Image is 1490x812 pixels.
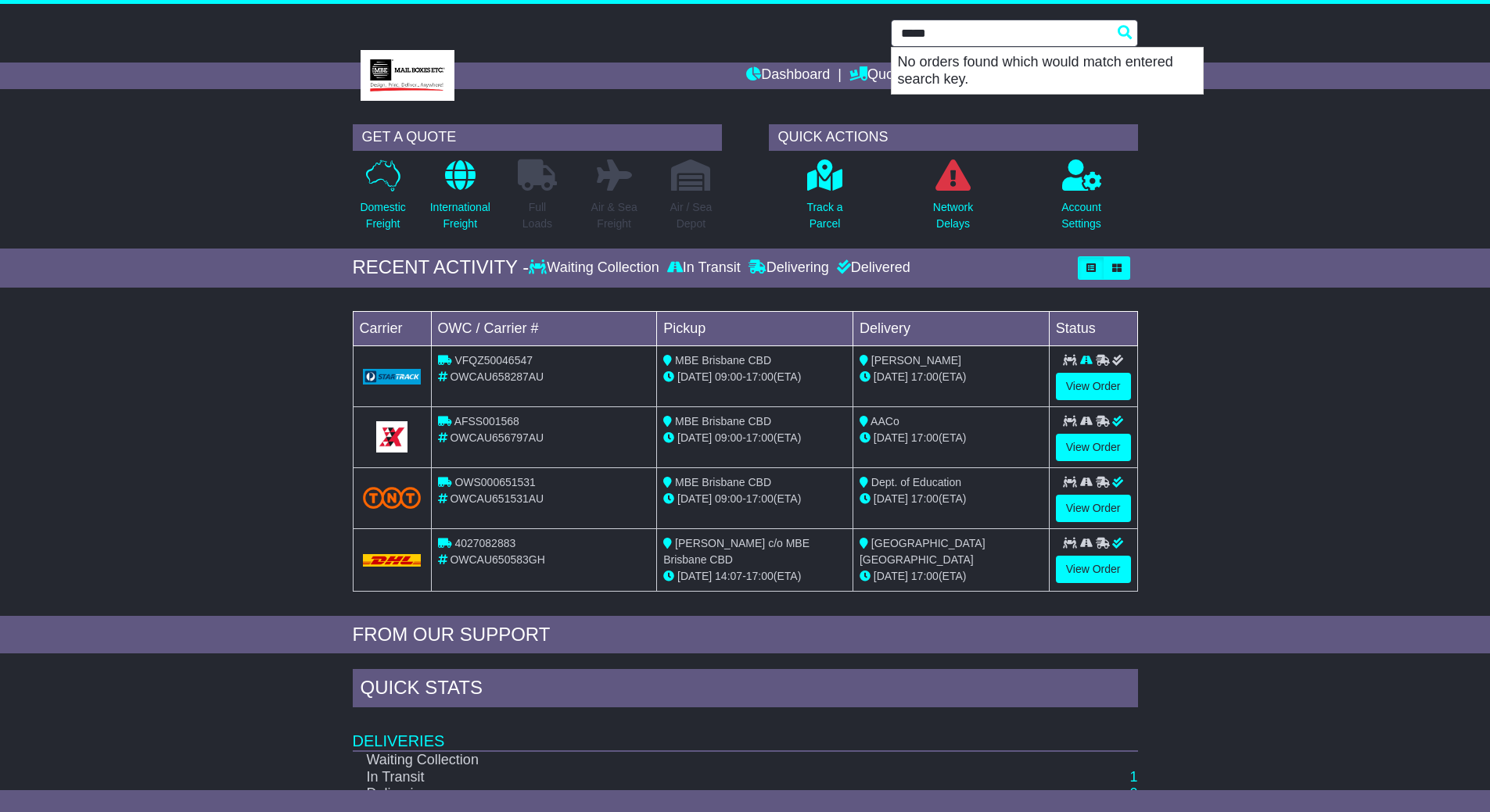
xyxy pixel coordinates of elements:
span: MBE Brisbane CBD [675,354,771,367]
a: 1 [1129,769,1137,785]
span: 17:00 [746,570,774,582]
p: Air & Sea Freight [591,199,637,232]
span: [DATE] [874,370,908,383]
span: [DATE] [677,492,712,505]
td: Delivery [853,311,1049,345]
div: (ETA) [860,491,1043,507]
span: 09:00 [715,370,742,383]
span: AFSS001568 [454,415,519,427]
a: View Order [1056,434,1131,461]
div: Delivered [833,259,910,277]
span: [PERSON_NAME] c/o MBE Brisbane CBD [663,537,810,566]
span: OWCAU651531AU [450,492,544,505]
a: AccountSettings [1061,159,1102,241]
img: MBE Brisbane CBD [361,50,454,101]
span: MBE Brisbane CBD [675,476,771,488]
td: Delivering [353,785,962,803]
div: - (ETA) [663,430,846,446]
div: QUICK ACTIONS [769,124,1138,151]
div: GET A QUOTE [353,124,722,151]
a: InternationalFreight [429,159,491,241]
a: View Order [1056,495,1131,522]
a: DomesticFreight [359,159,406,241]
div: (ETA) [860,568,1043,585]
span: [DATE] [677,570,712,582]
img: DHL.png [363,554,422,567]
span: 17:00 [911,370,939,383]
div: (ETA) [860,430,1043,446]
span: OWCAU658287AU [450,370,544,383]
span: [PERSON_NAME] [871,354,961,367]
span: [DATE] [874,431,908,444]
td: In Transit [353,769,962,786]
div: (ETA) [860,369,1043,385]
td: Pickup [657,311,853,345]
p: No orders found which would match entered search key. [892,48,1203,94]
span: 17:00 [746,370,774,383]
span: [DATE] [874,570,908,582]
span: [GEOGRAPHIC_DATA] [GEOGRAPHIC_DATA] [860,537,986,566]
td: Carrier [353,311,431,345]
a: 0 [1129,785,1137,801]
span: VFQZ50046547 [454,354,533,367]
a: Quote/Book [849,63,942,89]
p: Track a Parcel [806,199,842,232]
span: AACo [871,415,899,427]
p: Account Settings [1061,199,1101,232]
a: View Order [1056,373,1131,400]
td: OWC / Carrier # [431,311,657,345]
span: 17:00 [911,431,939,444]
span: 17:00 [911,492,939,505]
div: Quick Stats [353,669,1138,711]
p: Network Delays [933,199,973,232]
span: 17:00 [746,492,774,505]
a: Track aParcel [806,159,843,241]
span: 09:00 [715,431,742,444]
span: MBE Brisbane CBD [675,415,771,427]
span: Dept. of Education [871,476,961,488]
span: [DATE] [874,492,908,505]
a: NetworkDelays [932,159,974,241]
div: - (ETA) [663,369,846,385]
span: [DATE] [677,431,712,444]
a: View Order [1056,556,1131,583]
img: GetCarrierServiceLogo [363,369,422,385]
span: 09:00 [715,492,742,505]
p: Air / Sea Depot [670,199,713,232]
span: 17:00 [911,570,939,582]
a: Dashboard [746,63,830,89]
span: [DATE] [677,370,712,383]
span: 17:00 [746,431,774,444]
div: - (ETA) [663,491,846,507]
img: TNT_Domestic.png [363,487,422,508]
div: Delivering [745,259,833,277]
div: RECENT ACTIVITY - [353,256,530,279]
span: OWCAU656797AU [450,431,544,444]
span: 4027082883 [454,537,515,549]
td: Waiting Collection [353,751,962,769]
span: 14:07 [715,570,742,582]
td: Deliveries [353,711,1138,751]
div: FROM OUR SUPPORT [353,624,1138,646]
div: - (ETA) [663,568,846,585]
div: Waiting Collection [529,259,662,277]
img: GetCarrierServiceLogo [376,421,408,453]
span: OWCAU650583GH [450,553,544,566]
td: Status [1049,311,1137,345]
p: International Freight [430,199,490,232]
p: Full Loads [518,199,557,232]
div: In Transit [663,259,745,277]
p: Domestic Freight [360,199,405,232]
span: OWS000651531 [454,476,536,488]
